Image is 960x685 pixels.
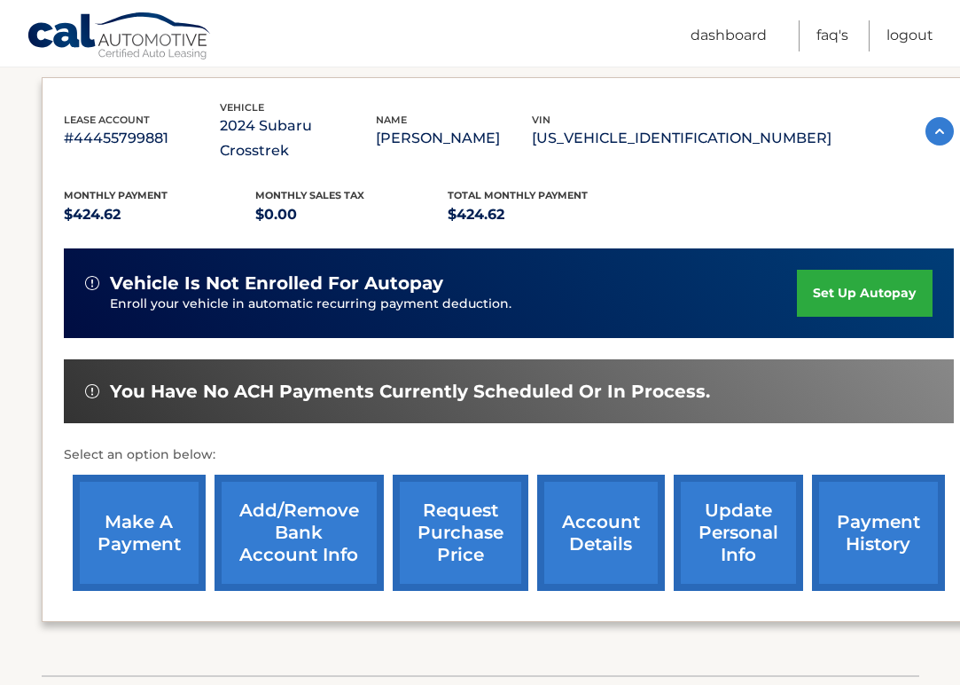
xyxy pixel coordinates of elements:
[110,381,710,403] span: You have no ACH payments currently scheduled or in process.
[27,12,213,63] a: Cal Automotive
[110,295,798,314] p: Enroll your vehicle in automatic recurring payment deduction.
[812,475,945,591] a: payment history
[85,384,99,398] img: alert-white.svg
[448,189,588,201] span: Total Monthly Payment
[674,475,803,591] a: update personal info
[220,114,376,163] p: 2024 Subaru Crosstrek
[925,117,954,146] img: accordion-active.svg
[64,202,256,227] p: $424.62
[393,475,528,591] a: request purchase price
[110,272,443,295] span: vehicle is not enrolled for autopay
[73,475,206,591] a: make a payment
[255,189,364,201] span: Monthly sales Tax
[255,202,448,227] p: $0.00
[64,189,168,201] span: Monthly Payment
[797,270,932,317] a: set up autopay
[532,114,550,126] span: vin
[64,445,954,466] p: Select an option below:
[816,20,848,51] a: FAQ's
[376,114,407,126] span: name
[537,475,665,591] a: account details
[64,126,220,151] p: #44455799881
[691,20,767,51] a: Dashboard
[532,126,831,151] p: [US_VEHICLE_IDENTIFICATION_NUMBER]
[220,101,264,114] span: vehicle
[215,475,384,591] a: Add/Remove bank account info
[64,114,150,126] span: lease account
[886,20,933,51] a: Logout
[85,276,99,290] img: alert-white.svg
[448,202,640,227] p: $424.62
[376,126,532,151] p: [PERSON_NAME]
